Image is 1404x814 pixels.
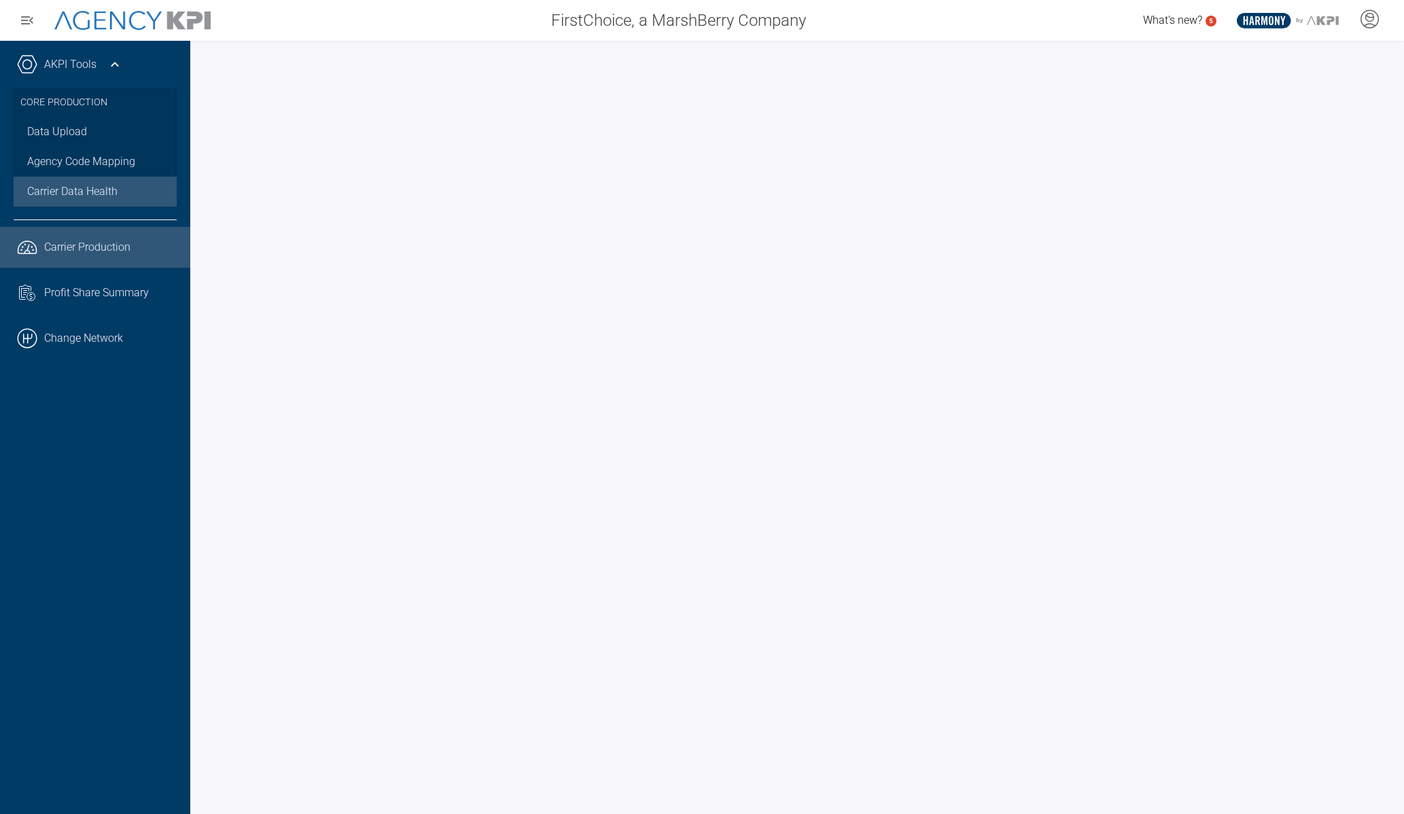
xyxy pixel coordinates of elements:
span: Carrier Data Health [27,183,118,200]
a: 5 [1206,16,1216,26]
a: Carrier Data Health [14,177,177,207]
span: Profit Share Summary [44,285,149,301]
img: AgencyKPI [54,11,211,31]
span: Carrier Production [44,239,130,255]
a: Agency Code Mapping [14,147,177,177]
span: FirstChoice, a MarshBerry Company [551,8,806,33]
h3: Core Production [20,88,170,117]
text: 5 [1209,17,1213,24]
a: AKPI Tools [44,56,96,73]
span: What's new? [1143,14,1202,26]
a: Data Upload [14,117,177,147]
